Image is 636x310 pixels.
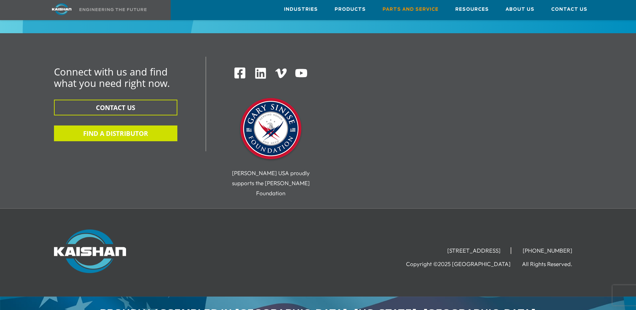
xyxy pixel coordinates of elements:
li: [PHONE_NUMBER] [513,247,582,254]
span: Industries [284,6,318,13]
button: CONTACT US [54,100,177,115]
img: Kaishan [54,229,126,273]
a: Industries [284,0,318,18]
span: [PERSON_NAME] USA proudly supports the [PERSON_NAME] Foundation [232,169,310,197]
a: About Us [506,0,534,18]
span: Products [335,6,366,13]
a: Contact Us [551,0,587,18]
a: Parts and Service [383,0,439,18]
img: Linkedin [254,67,267,80]
li: [STREET_ADDRESS] [437,247,511,254]
img: Vimeo [275,68,287,78]
a: Products [335,0,366,18]
li: Copyright ©2025 [GEOGRAPHIC_DATA] [406,261,521,267]
span: Connect with us and find what you need right now. [54,65,170,90]
span: Contact Us [551,6,587,13]
img: Engineering the future [79,8,147,11]
img: Gary Sinise Foundation [237,96,304,163]
img: Youtube [295,67,308,80]
img: kaishan logo [37,3,87,15]
li: All Rights Reserved. [522,261,582,267]
a: Resources [455,0,489,18]
span: Resources [455,6,489,13]
button: FIND A DISTRIBUTOR [54,125,177,141]
span: About Us [506,6,534,13]
img: Facebook [234,67,246,79]
span: Parts and Service [383,6,439,13]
